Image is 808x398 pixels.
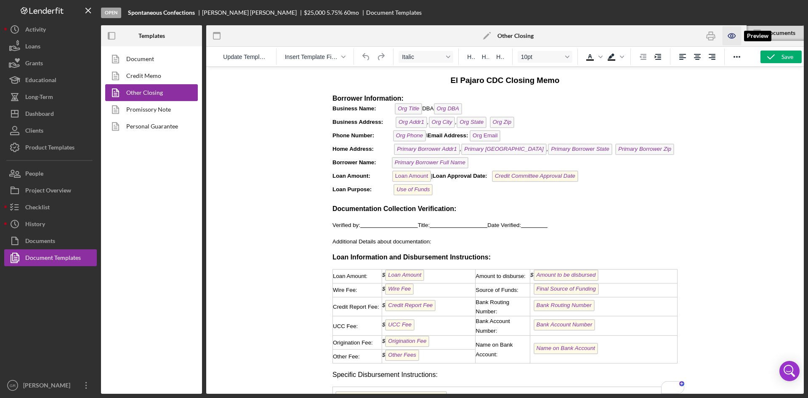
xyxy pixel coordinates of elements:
[56,235,110,241] span: $
[4,165,97,182] button: People
[105,67,194,84] a: Credit Memo
[202,9,304,16] div: [PERSON_NAME] [PERSON_NAME]
[150,232,183,248] span: Bank Routing Number:
[223,53,267,60] span: Update Template
[67,63,100,75] span: Org Phone
[7,28,78,35] strong: Borrower Information:
[675,51,690,63] button: Align left
[25,21,46,40] div: Activity
[25,216,45,235] div: History
[56,205,98,211] span: $
[4,21,97,38] a: Activity
[7,79,48,85] strong: Home Address:
[290,77,348,88] span: Primary Borrower Zip
[208,252,270,264] span: Bank Account Number
[136,77,221,88] span: Primary [GEOGRAPHIC_DATA]
[7,272,47,279] span: Origination Fee:
[482,53,489,60] span: H2
[7,8,352,19] h3: El Pajaro CDC Closing Memo
[493,51,507,63] button: Heading 3
[205,205,273,211] span: $
[150,206,200,212] span: Amount to disburse:
[59,283,93,294] span: Other Fees
[765,29,804,36] div: Documents
[101,8,121,18] div: Open
[7,92,50,99] strong: Borrower Name:
[7,220,32,226] span: Wire Fee:
[7,52,57,58] strong: Business Address:
[326,67,684,394] iframe: Rich Text Area
[467,53,475,60] span: H1
[69,36,96,48] span: Org Title
[4,38,97,55] button: Loans
[66,104,106,115] span: Loan Amount
[164,50,189,61] span: Org Zip
[70,50,101,61] span: Org Addr1
[208,216,274,228] span: Final Source of Funding
[68,77,134,88] span: Primary Borrower Addr1
[497,32,534,39] b: Other Closing
[7,303,352,313] p: Specific Disbursement Instructions:
[10,383,16,388] text: GR
[4,216,97,232] a: History
[10,324,121,336] span: Specific Instructions for loan disbursement
[59,269,104,280] span: Origination Fee
[105,51,194,67] a: Document
[4,199,97,216] button: Checklist
[521,53,562,60] span: 10pt
[59,233,110,244] span: Credit Report Fee
[730,51,744,63] button: Reveal or hide additional toolbar items
[25,199,50,218] div: Checklist
[220,51,271,63] button: Reset the template to the current product template value
[690,51,704,63] button: Align center
[68,79,348,85] em: , ,
[7,171,106,178] span: Additional Details about documentation:
[25,105,54,124] div: Dashboard
[4,232,97,249] a: Documents
[150,220,193,226] span: Source of Funds:
[779,361,800,381] div: Open Intercom Messenger
[4,55,97,72] a: Grants
[56,254,89,261] span: $
[399,51,453,63] button: Format Italic
[59,203,98,214] span: Loan Amount
[150,275,187,290] span: Name on Bank Account:
[25,139,74,158] div: Product Templates
[59,252,89,264] span: UCC Fee
[781,51,793,63] div: Save
[208,203,273,214] span: Amount to be disbursed
[374,51,388,63] button: Redo
[25,182,71,201] div: Project Overview
[4,88,97,105] button: Long-Term
[4,105,97,122] button: Dashboard
[7,38,136,45] span: DBA
[285,53,339,60] span: Insert Template Field
[4,249,97,266] button: Document Templates
[7,119,46,126] strong: Loan Purpose:
[7,38,50,45] strong: Business Name:
[604,51,625,63] div: Background color Black
[25,165,43,184] div: People
[4,139,97,156] a: Product Templates
[478,51,493,63] button: Heading 2
[100,65,102,72] em: \
[59,216,88,228] span: Wire Fee
[7,237,53,243] span: Credit Report Fee:
[4,377,97,394] button: GR[PERSON_NAME]
[208,276,273,287] span: Name on Bank Account
[107,106,162,112] strong: Loan Approval Date:
[4,122,97,139] button: Clients
[25,122,43,141] div: Clients
[344,9,359,16] div: 60 mo
[7,206,42,212] span: Loan Amount:
[4,182,97,199] a: Project Overview
[4,72,97,88] button: Educational
[56,285,93,291] span: $
[25,232,55,251] div: Documents
[25,88,53,107] div: Long-Term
